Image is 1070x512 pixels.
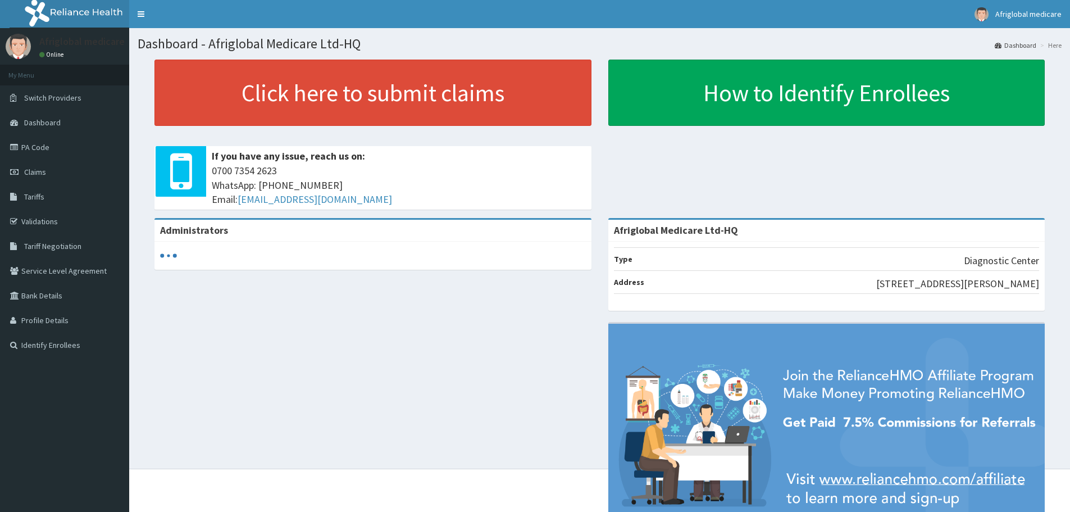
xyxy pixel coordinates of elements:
[24,117,61,128] span: Dashboard
[212,164,586,207] span: 0700 7354 2623 WhatsApp: [PHONE_NUMBER] Email:
[24,241,81,251] span: Tariff Negotiation
[614,254,632,264] b: Type
[160,224,228,237] b: Administrators
[212,149,365,162] b: If you have any issue, reach us on:
[24,167,46,177] span: Claims
[876,277,1039,291] p: [STREET_ADDRESS][PERSON_NAME]
[1037,40,1062,50] li: Here
[975,7,989,21] img: User Image
[995,9,1062,19] span: Afriglobal medicare
[154,60,591,126] a: Click here to submit claims
[238,193,392,206] a: [EMAIL_ADDRESS][DOMAIN_NAME]
[995,40,1036,50] a: Dashboard
[24,192,44,202] span: Tariffs
[138,37,1062,51] h1: Dashboard - Afriglobal Medicare Ltd-HQ
[6,34,31,59] img: User Image
[614,224,738,237] strong: Afriglobal Medicare Ltd-HQ
[39,51,66,58] a: Online
[964,253,1039,268] p: Diagnostic Center
[160,247,177,264] svg: audio-loading
[24,93,81,103] span: Switch Providers
[39,37,125,47] p: Afriglobal medicare
[608,60,1045,126] a: How to Identify Enrollees
[614,277,644,287] b: Address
